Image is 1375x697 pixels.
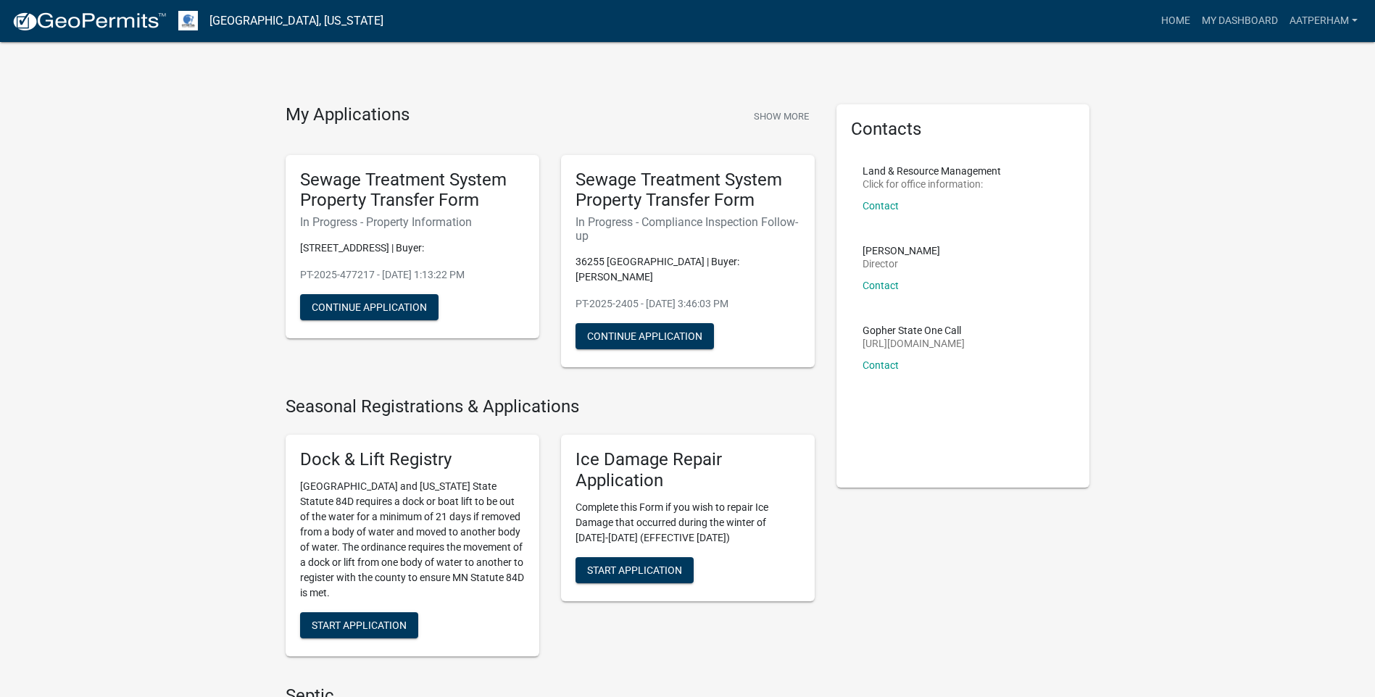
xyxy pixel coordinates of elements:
h5: Contacts [851,119,1076,140]
button: Start Application [300,612,418,638]
a: Contact [863,280,899,291]
h4: Seasonal Registrations & Applications [286,396,815,417]
p: Gopher State One Call [863,325,965,335]
p: 36255 [GEOGRAPHIC_DATA] | Buyer: [PERSON_NAME] [576,254,800,285]
button: Continue Application [300,294,439,320]
a: AATPerham [1284,7,1363,35]
p: [GEOGRAPHIC_DATA] and [US_STATE] State Statute 84D requires a dock or boat lift to be out of the ... [300,479,525,601]
button: Start Application [576,557,694,583]
p: Complete this Form if you wish to repair Ice Damage that occurred during the winter of [DATE]-[DA... [576,500,800,546]
p: [STREET_ADDRESS] | Buyer: [300,241,525,256]
button: Show More [748,104,815,128]
h5: Sewage Treatment System Property Transfer Form [300,170,525,212]
a: Contact [863,200,899,212]
h6: In Progress - Compliance Inspection Follow-up [576,215,800,243]
h5: Dock & Lift Registry [300,449,525,470]
h6: In Progress - Property Information [300,215,525,229]
p: Click for office information: [863,179,1001,189]
span: Start Application [312,619,407,631]
p: [PERSON_NAME] [863,246,940,256]
p: Director [863,259,940,269]
a: Home [1155,7,1196,35]
a: [GEOGRAPHIC_DATA], [US_STATE] [209,9,383,33]
p: Land & Resource Management [863,166,1001,176]
img: Otter Tail County, Minnesota [178,11,198,30]
p: PT-2025-2405 - [DATE] 3:46:03 PM [576,296,800,312]
span: Start Application [587,564,682,575]
p: PT-2025-477217 - [DATE] 1:13:22 PM [300,267,525,283]
h4: My Applications [286,104,410,126]
a: Contact [863,359,899,371]
a: My Dashboard [1196,7,1284,35]
h5: Ice Damage Repair Application [576,449,800,491]
h5: Sewage Treatment System Property Transfer Form [576,170,800,212]
button: Continue Application [576,323,714,349]
p: [URL][DOMAIN_NAME] [863,338,965,348]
